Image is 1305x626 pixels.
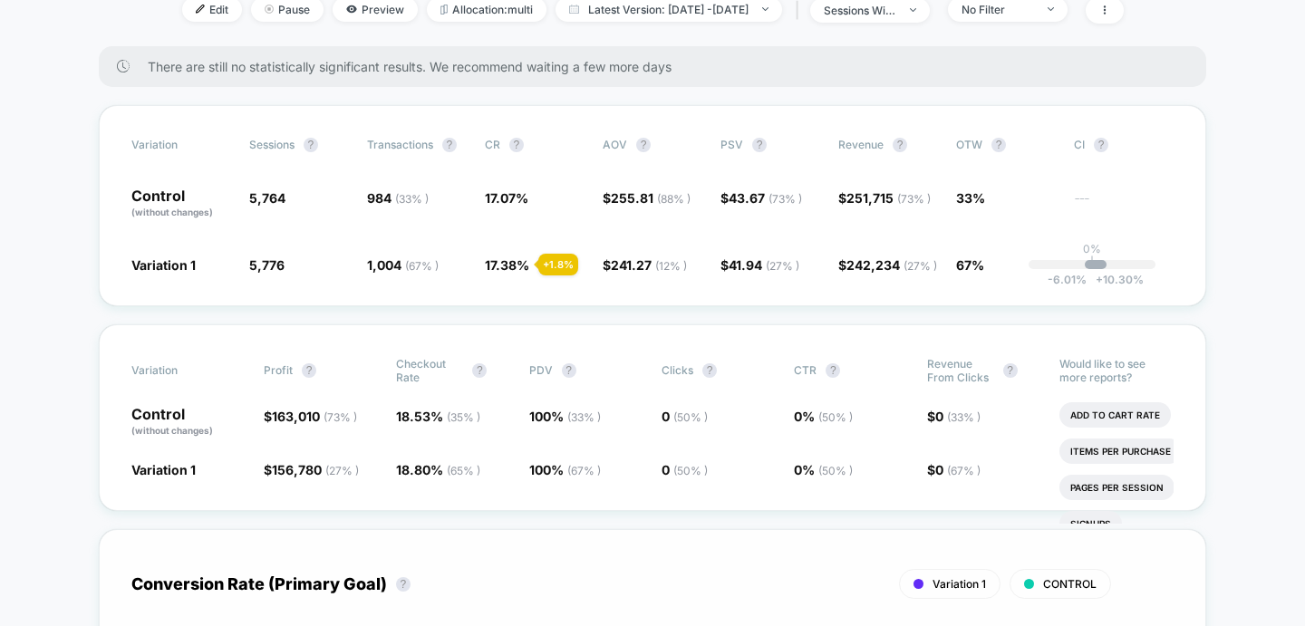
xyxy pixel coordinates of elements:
[148,59,1170,74] span: There are still no statistically significant results. We recommend waiting a few more days
[702,363,717,378] button: ?
[846,190,931,206] span: 251,715
[662,363,693,377] span: Clicks
[662,409,708,424] span: 0
[720,257,799,273] span: $
[324,410,357,424] span: ( 73 % )
[442,138,457,152] button: ?
[131,207,213,217] span: (without changes)
[655,259,687,273] span: ( 12 % )
[846,257,937,273] span: 242,234
[897,192,931,206] span: ( 73 % )
[933,577,986,591] span: Variation 1
[249,257,285,273] span: 5,776
[636,138,651,152] button: ?
[603,257,687,273] span: $
[529,462,601,477] span: 100 %
[131,138,231,152] span: Variation
[956,138,1056,152] span: OTW
[927,409,981,424] span: $
[367,138,433,151] span: Transactions
[131,257,196,273] span: Variation 1
[1059,438,1182,464] li: Items Per Purchase
[1096,273,1103,286] span: +
[826,363,840,378] button: ?
[272,409,357,424] span: 163,010
[538,254,578,275] div: + 1.8 %
[1059,402,1171,428] li: Add To Cart Rate
[720,138,743,151] span: PSV
[673,410,708,424] span: ( 50 % )
[529,363,553,377] span: PDV
[1087,273,1144,286] span: 10.30 %
[562,363,576,378] button: ?
[304,138,318,152] button: ?
[1059,357,1174,384] p: Would like to see more reports?
[910,8,916,12] img: end
[956,190,985,206] span: 33%
[1094,138,1108,152] button: ?
[1048,7,1054,11] img: end
[794,462,853,477] span: 0 %
[662,462,708,477] span: 0
[396,462,480,477] span: 18.80 %
[927,357,994,384] span: Revenue From Clicks
[768,192,802,206] span: ( 73 % )
[265,5,274,14] img: end
[367,190,429,206] span: 984
[405,259,439,273] span: ( 67 % )
[893,138,907,152] button: ?
[272,462,359,477] span: 156,780
[673,464,708,477] span: ( 50 % )
[302,363,316,378] button: ?
[818,410,853,424] span: ( 50 % )
[935,409,981,424] span: 0
[1074,138,1174,152] span: CI
[838,190,931,206] span: $
[603,138,627,151] span: AOV
[325,464,359,477] span: ( 27 % )
[720,190,802,206] span: $
[1003,363,1018,378] button: ?
[1090,255,1094,269] p: |
[485,138,500,151] span: CR
[1043,577,1097,591] span: CONTROL
[729,257,799,273] span: 41.94
[567,410,601,424] span: ( 33 % )
[904,259,937,273] span: ( 27 % )
[447,410,480,424] span: ( 35 % )
[611,257,687,273] span: 241.27
[1083,242,1101,255] p: 0%
[956,257,984,273] span: 67%
[766,259,799,273] span: ( 27 % )
[569,5,579,14] img: calendar
[249,190,285,206] span: 5,764
[794,409,853,424] span: 0 %
[440,5,448,14] img: rebalance
[991,138,1006,152] button: ?
[838,138,884,151] span: Revenue
[567,464,601,477] span: ( 67 % )
[131,462,196,477] span: Variation 1
[485,190,528,206] span: 17.07 %
[472,363,487,378] button: ?
[729,190,802,206] span: 43.67
[818,464,853,477] span: ( 50 % )
[962,3,1034,16] div: No Filter
[752,138,767,152] button: ?
[485,257,529,273] span: 17.38 %
[762,7,768,11] img: end
[838,257,937,273] span: $
[1048,273,1087,286] span: -6.01 %
[657,192,691,206] span: ( 88 % )
[196,5,205,14] img: edit
[131,188,231,219] p: Control
[1059,475,1174,500] li: Pages Per Session
[264,462,359,477] span: $
[603,190,691,206] span: $
[1074,193,1174,219] span: ---
[131,407,246,438] p: Control
[396,409,480,424] span: 18.53 %
[947,410,981,424] span: ( 33 % )
[396,577,411,592] button: ?
[824,4,896,17] div: sessions with impression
